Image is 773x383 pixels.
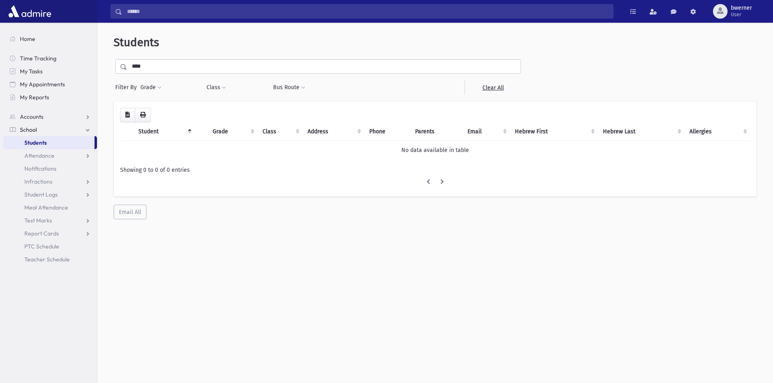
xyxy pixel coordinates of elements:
[122,4,613,19] input: Search
[20,81,65,88] span: My Appointments
[24,191,58,198] span: Student Logs
[3,240,97,253] a: PTC Schedule
[24,165,56,172] span: Notifications
[115,83,140,92] span: Filter By
[24,230,59,237] span: Report Cards
[133,122,195,141] th: Student: activate to sort column descending
[24,178,52,185] span: Infractions
[24,152,54,159] span: Attendance
[3,65,97,78] a: My Tasks
[3,52,97,65] a: Time Tracking
[3,110,97,123] a: Accounts
[3,91,97,104] a: My Reports
[598,122,685,141] th: Hebrew Last: activate to sort column ascending
[3,123,97,136] a: School
[120,166,750,174] div: Showing 0 to 0 of 0 entries
[24,204,68,211] span: Meal Attendance
[206,80,226,95] button: Class
[3,162,97,175] a: Notifications
[303,122,364,141] th: Address: activate to sort column ascending
[510,122,598,141] th: Hebrew First: activate to sort column ascending
[20,113,43,120] span: Accounts
[3,32,97,45] a: Home
[3,149,97,162] a: Attendance
[364,122,410,141] th: Phone
[3,201,97,214] a: Meal Attendance
[3,214,97,227] a: Test Marks
[3,227,97,240] a: Report Cards
[20,94,49,101] span: My Reports
[3,175,97,188] a: Infractions
[3,253,97,266] a: Teacher Schedule
[731,11,752,18] span: User
[410,122,463,141] th: Parents
[114,205,146,219] button: Email All
[140,80,162,95] button: Grade
[20,68,43,75] span: My Tasks
[6,3,53,19] img: AdmirePro
[3,136,95,149] a: Students
[24,217,52,224] span: Test Marks
[20,126,37,133] span: School
[120,108,135,122] button: CSV
[463,122,510,141] th: Email: activate to sort column ascending
[465,80,521,95] a: Clear All
[208,122,257,141] th: Grade: activate to sort column ascending
[114,36,159,49] span: Students
[731,5,752,11] span: bwerner
[258,122,303,141] th: Class: activate to sort column ascending
[685,122,750,141] th: Allergies: activate to sort column ascending
[273,80,306,95] button: Bus Route
[20,55,56,62] span: Time Tracking
[120,141,750,159] td: No data available in table
[3,78,97,91] a: My Appointments
[24,139,47,146] span: Students
[135,108,151,122] button: Print
[3,188,97,201] a: Student Logs
[24,256,70,263] span: Teacher Schedule
[20,35,35,43] span: Home
[24,243,59,250] span: PTC Schedule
